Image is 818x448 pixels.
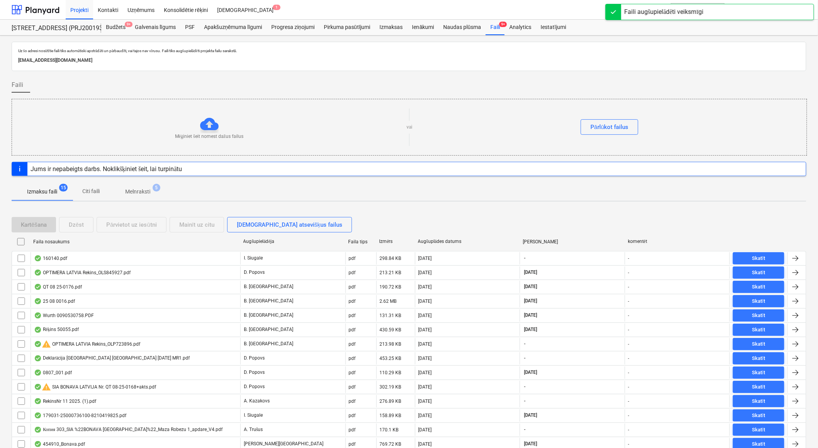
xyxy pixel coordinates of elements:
[380,341,401,347] div: 213.98 KB
[418,413,432,418] div: [DATE]
[34,355,190,361] div: Deklarācija [GEOGRAPHIC_DATA] [GEOGRAPHIC_DATA] [DATE] MR1.pdf
[581,119,638,135] button: Pārlūkot failus
[733,266,784,279] button: Skatīt
[418,441,432,447] div: [DATE]
[418,270,432,275] div: [DATE]
[380,356,401,361] div: 453.25 KB
[34,370,42,376] div: OCR pabeigts
[505,20,536,35] a: Analytics
[733,252,784,265] button: Skatīt
[34,412,42,419] div: OCR pabeigts
[244,426,263,433] p: A. Trušus
[349,399,356,404] div: pdf
[752,411,765,420] div: Skatīt
[34,441,42,447] div: OCR pabeigts
[380,313,401,318] div: 131.31 KB
[349,441,356,447] div: pdf
[733,395,784,407] button: Skatīt
[34,427,223,433] div: Копия 303_SIA %22BONAVA [GEOGRAPHIC_DATA]%22_Maza Robezu 1_apdare_V4.pdf
[523,426,526,433] span: -
[628,441,629,447] div: -
[273,5,281,10] span: 1
[628,370,629,375] div: -
[34,327,42,333] div: OCR pabeigts
[523,269,538,276] span: [DATE]
[349,413,356,418] div: pdf
[752,268,765,277] div: Skatīt
[244,269,265,276] p: D. Popovs
[34,298,75,304] div: 25 08 0016.pdf
[349,384,356,390] div: pdf
[523,384,526,390] span: -
[34,398,96,404] div: RekinsNr 11 2025. (1).pdf
[439,20,486,35] div: Naudas plūsma
[752,397,765,406] div: Skatīt
[380,370,401,375] div: 110.29 KB
[244,298,293,304] p: B. [GEOGRAPHIC_DATA]
[319,20,375,35] a: Pirkuma pasūtījumi
[227,217,352,232] button: [DEMOGRAPHIC_DATA] atsevišķus failus
[34,398,42,404] div: OCR pabeigts
[349,313,356,318] div: pdf
[523,355,526,361] span: -
[418,341,432,347] div: [DATE]
[628,239,727,244] div: komentēt
[243,239,342,244] div: Augšupielādēja
[408,20,439,35] div: Ienākumi
[244,341,293,347] p: B. [GEOGRAPHIC_DATA]
[380,384,401,390] div: 302.19 KB
[523,255,526,261] span: -
[34,312,42,319] div: OCR pabeigts
[379,239,412,244] div: Izmērs
[523,239,622,244] div: [PERSON_NAME]
[130,20,180,35] a: Galvenais līgums
[34,441,85,447] div: 454910_Bonava.pdf
[523,398,526,404] span: -
[523,298,538,304] span: [DATE]
[752,283,765,292] div: Skatīt
[349,299,356,304] div: pdf
[523,283,538,290] span: [DATE]
[12,24,92,32] div: [STREET_ADDRESS] (PRJ2001934) 2601941
[34,341,42,347] div: OCR pabeigts
[733,409,784,422] button: Skatīt
[12,99,807,156] div: Mēģiniet šeit nomest dažus failusvaiPārlūkot failus
[624,7,704,17] div: Faili augšupielādēti veiksmīgi
[486,20,505,35] div: Faili
[42,382,51,392] span: warning
[34,312,94,319] div: Wurth 0090530758.PDF
[380,327,401,333] div: 430.59 KB
[418,399,432,404] div: [DATE]
[244,326,293,333] p: B. [GEOGRAPHIC_DATA]
[34,284,82,290] div: QT 08 25-0176.pdf
[34,370,72,376] div: 0807_001.pdf
[628,413,629,418] div: -
[628,284,629,290] div: -
[523,312,538,319] span: [DATE]
[628,270,629,275] div: -
[523,441,538,447] span: [DATE]
[199,20,267,35] div: Apakšuzņēmuma līgumi
[153,184,160,192] span: 5
[628,427,629,433] div: -
[267,20,319,35] a: Progresa ziņojumi
[349,256,356,261] div: pdf
[42,339,51,349] span: warning
[590,122,629,132] div: Pārlūkot failus
[733,381,784,393] button: Skatīt
[380,270,401,275] div: 213.21 KB
[628,327,629,333] div: -
[628,384,629,390] div: -
[628,299,629,304] div: -
[375,20,408,35] a: Izmaksas
[34,382,156,392] div: SIA BONAVA LATVIJA Nr. QT 08-25-0168+akts.pdf
[628,341,629,347] div: -
[418,384,432,390] div: [DATE]
[244,384,265,390] p: D. Popovs
[733,281,784,293] button: Skatīt
[244,441,323,447] p: [PERSON_NAME][GEOGRAPHIC_DATA]
[779,411,818,448] iframe: Chat Widget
